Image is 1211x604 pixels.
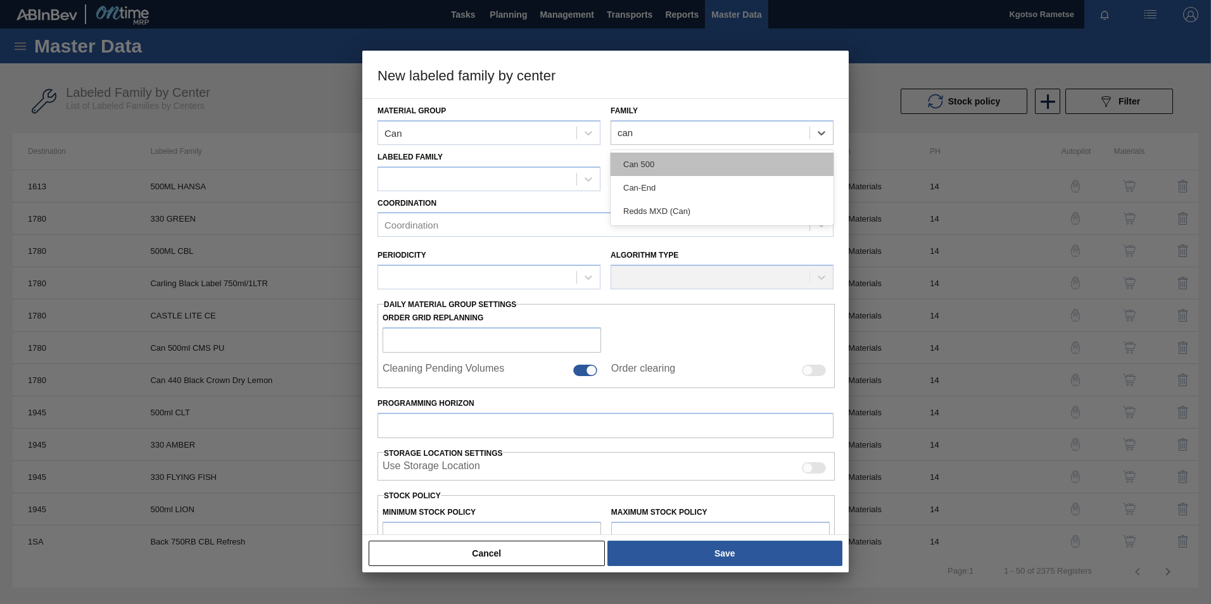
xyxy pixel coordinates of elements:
label: Programming Horizon [377,394,834,413]
label: When enabled, the system will display stocks from different storage locations. [383,460,480,475]
label: Family [611,106,638,115]
div: Can [384,127,402,138]
div: Can 500 [611,153,834,176]
label: Order Grid Replanning [383,309,601,327]
label: Periodicity [377,251,426,260]
button: Save [607,541,842,566]
div: Redds MXD (Can) [611,199,834,223]
label: Maximum Stock Policy [611,508,707,517]
label: Cleaning Pending Volumes [383,363,504,378]
div: Coordination [384,220,438,230]
label: Algorithm Type [611,251,678,260]
label: Stock Policy [384,491,441,500]
label: Order clearing [611,363,675,378]
button: Cancel [369,541,605,566]
h3: New labeled family by center [362,51,849,99]
span: Daily Material Group Settings [384,300,516,309]
div: Can-End [611,176,834,199]
label: Material Group [377,106,446,115]
label: Labeled Family [377,153,443,161]
label: Coordination [377,199,436,208]
span: Storage Location Settings [384,449,503,458]
label: Minimum Stock Policy [383,508,476,517]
